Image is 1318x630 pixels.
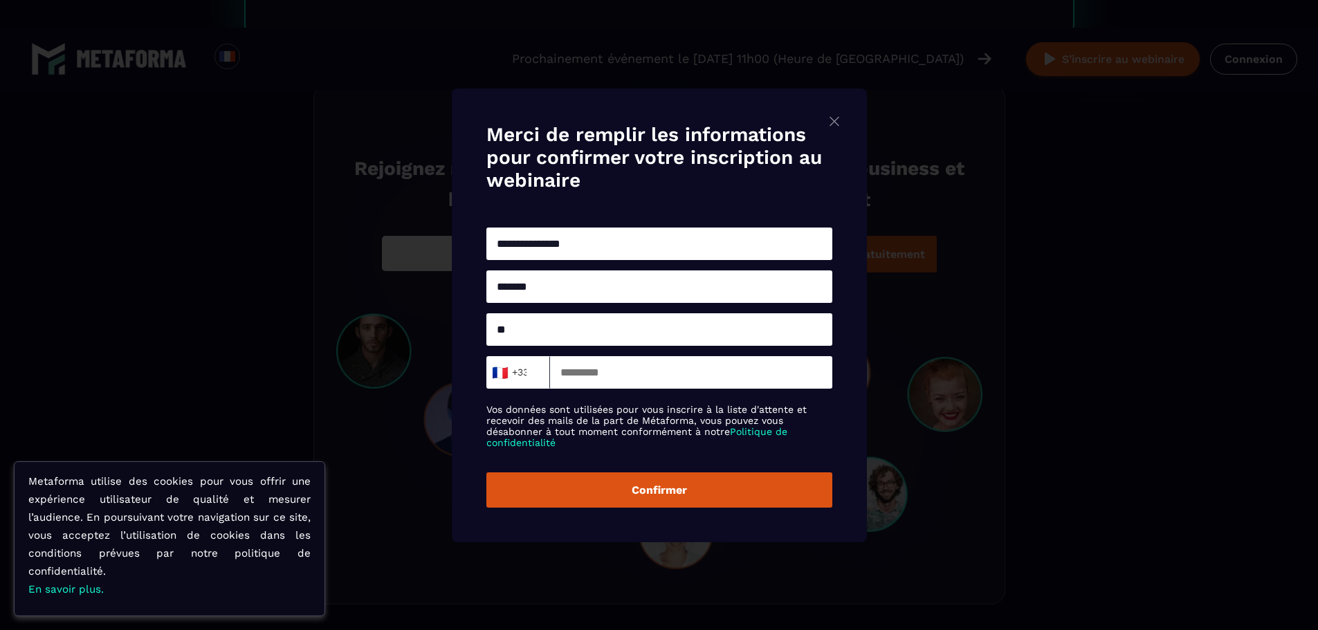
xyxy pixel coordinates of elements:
h4: Merci de remplir les informations pour confirmer votre inscription au webinaire [486,123,832,192]
a: Politique de confidentialité [486,426,787,448]
button: Confirmer [486,472,832,508]
label: Vos données sont utilisées pour vous inscrire à la liste d'attente et recevoir des mails de la pa... [486,404,832,448]
div: Search for option [486,356,550,389]
p: Metaforma utilise des cookies pour vous offrir une expérience utilisateur de qualité et mesurer l... [28,472,311,598]
span: 🇫🇷 [491,362,508,382]
span: +33 [495,362,524,382]
input: Search for option [527,362,538,382]
img: close [826,113,843,130]
a: En savoir plus. [28,583,104,595]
